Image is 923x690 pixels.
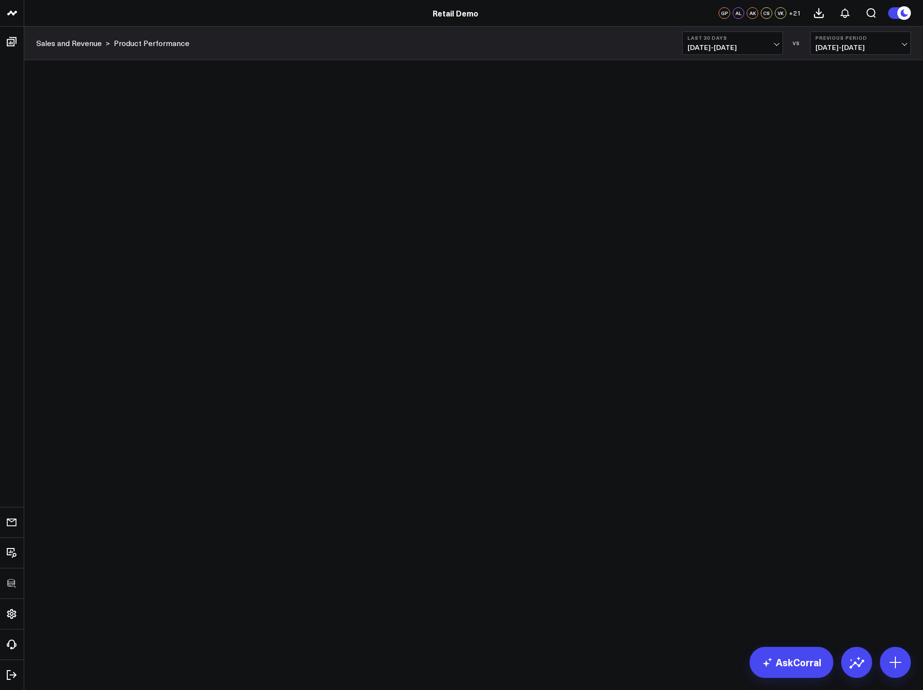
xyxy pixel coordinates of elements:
a: AskCorral [750,647,833,678]
div: GP [719,7,730,19]
b: Last 30 Days [688,35,778,41]
button: Last 30 Days[DATE]-[DATE] [682,31,783,55]
a: Sales and Revenue [36,38,102,48]
div: AK [747,7,758,19]
b: Previous Period [815,35,906,41]
div: AL [733,7,744,19]
div: CS [761,7,772,19]
div: > [36,38,110,48]
span: [DATE] - [DATE] [815,44,906,51]
div: VS [788,40,805,46]
a: Retail Demo [433,8,478,18]
button: Previous Period[DATE]-[DATE] [810,31,911,55]
button: +21 [789,7,801,19]
span: [DATE] - [DATE] [688,44,778,51]
a: Product Performance [114,38,189,48]
span: + 21 [789,10,801,16]
div: VK [775,7,786,19]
